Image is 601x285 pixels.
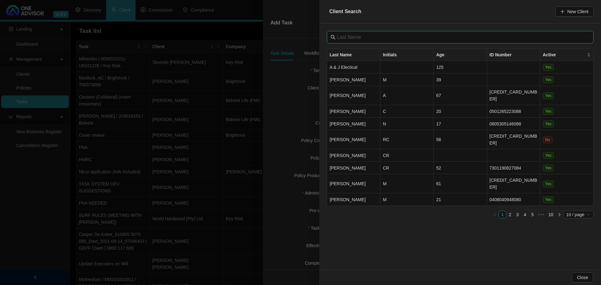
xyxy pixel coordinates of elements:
[380,193,434,206] td: M
[566,211,591,218] span: 10 / page
[564,211,593,218] div: Page Size
[543,165,554,171] span: Yes
[555,7,593,17] button: New Client
[436,109,441,114] span: 20
[577,274,588,281] span: Close
[543,76,554,83] span: Yes
[337,33,585,41] input: Last Name
[327,162,380,174] td: [PERSON_NAME]
[327,61,380,74] td: A & J Electical
[543,51,586,58] span: Active
[493,213,497,216] span: left
[491,211,499,218] button: left
[499,211,506,218] li: 1
[487,130,540,149] td: [CREDIT_CARD_NUMBER]
[436,197,441,202] span: 21
[487,174,540,193] td: [CREDIT_CARD_NUMBER]
[499,211,506,218] a: 1
[436,93,441,98] span: 67
[327,105,380,118] td: [PERSON_NAME]
[543,120,554,127] span: Yes
[436,65,443,70] span: 125
[327,174,380,193] td: [PERSON_NAME]
[327,74,380,86] td: [PERSON_NAME]
[436,137,441,142] span: 56
[506,211,513,218] a: 2
[327,149,380,162] td: [PERSON_NAME]
[327,130,380,149] td: [PERSON_NAME]
[380,149,434,162] td: CR
[436,77,441,82] span: 39
[327,118,380,130] td: [PERSON_NAME]
[487,162,540,174] td: 7301190827084
[380,118,434,130] td: N
[529,211,536,218] a: 5
[487,118,540,130] td: 0805305146088
[543,92,554,99] span: Yes
[521,211,528,218] a: 4
[436,181,441,186] span: 61
[572,272,593,282] button: Close
[543,196,554,203] span: Yes
[529,211,536,218] li: 5
[380,74,434,86] td: M
[380,49,434,61] th: Initials
[556,211,563,218] li: Next Page
[547,211,555,218] a: 10
[327,86,380,105] td: [PERSON_NAME]
[436,121,441,126] span: 17
[567,8,588,15] span: New Client
[556,211,563,218] button: right
[543,64,554,71] span: Yes
[380,130,434,149] td: RC
[487,193,540,206] td: 0408040948080
[514,211,521,218] a: 3
[380,174,434,193] td: M
[514,211,521,218] li: 3
[491,211,499,218] li: Previous Page
[543,136,552,143] span: No
[436,165,441,170] span: 52
[434,49,487,61] th: Age
[380,86,434,105] td: A
[331,35,336,40] span: search
[487,86,540,105] td: [CREDIT_CARD_NUMBER]
[557,213,561,216] span: right
[329,9,361,14] span: Client Search
[543,108,554,115] span: Yes
[536,211,546,218] span: •••
[543,181,554,187] span: Yes
[327,49,380,61] th: Last Name
[543,152,554,159] span: Yes
[487,105,540,118] td: 0501265223088
[487,49,540,61] th: ID Number
[540,49,593,61] th: Active
[560,9,565,14] span: plus
[536,211,546,218] li: Next 5 Pages
[327,193,380,206] td: [PERSON_NAME]
[380,162,434,174] td: CR
[380,105,434,118] td: C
